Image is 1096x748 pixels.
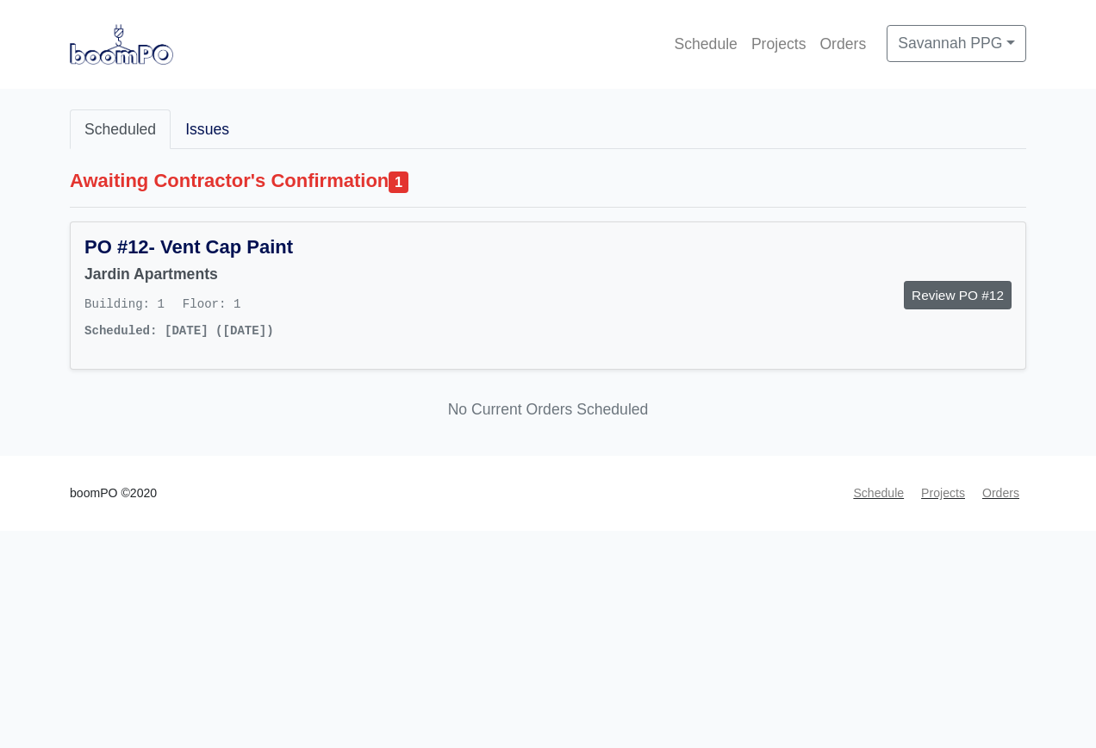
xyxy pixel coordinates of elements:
span: Building: 1 [84,297,165,311]
h5: PO #12 [84,236,535,259]
a: Scheduled [70,109,171,149]
span: Floor: 1 [183,297,241,311]
p: No Current Orders Scheduled [70,397,1026,421]
a: Projects [744,25,813,63]
h6: Jardin Apartments [84,265,535,284]
a: Orders [813,25,873,63]
a: Issues [171,109,244,149]
span: 1 [389,171,408,193]
a: Projects [914,477,972,510]
a: Orders [975,477,1026,510]
span: - Vent Cap Paint [149,236,293,258]
h5: Awaiting Contractor's Confirmation [70,170,1026,193]
img: boomPO [70,24,173,64]
a: Savannah PPG [887,25,1026,61]
a: Schedule [846,477,911,510]
p: Scheduled: [DATE] ([DATE]) [84,321,535,341]
a: Schedule [668,25,744,63]
small: boomPO ©2020 [70,483,157,503]
a: Review PO #12 [904,281,1012,309]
